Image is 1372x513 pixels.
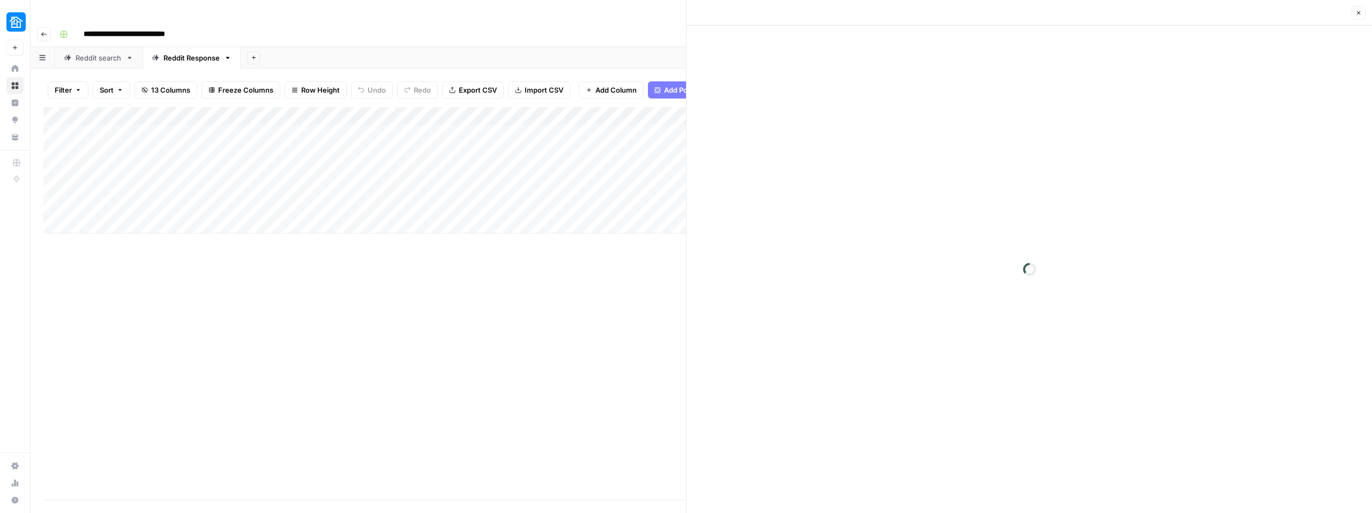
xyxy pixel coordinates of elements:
[525,85,563,95] span: Import CSV
[414,85,431,95] span: Redo
[508,81,570,99] button: Import CSV
[664,85,722,95] span: Add Power Agent
[163,52,220,63] div: Reddit Response
[6,94,24,111] a: Insights
[218,85,273,95] span: Freeze Columns
[459,85,497,95] span: Export CSV
[397,81,438,99] button: Redo
[301,85,340,95] span: Row Height
[442,81,504,99] button: Export CSV
[6,60,24,77] a: Home
[202,81,280,99] button: Freeze Columns
[648,81,729,99] button: Add Power Agent
[55,47,143,69] a: Reddit search
[135,81,197,99] button: 13 Columns
[6,111,24,129] a: Opportunities
[6,129,24,146] a: Your Data
[368,85,386,95] span: Undo
[6,77,24,94] a: Browse
[93,81,130,99] button: Sort
[55,85,72,95] span: Filter
[143,47,241,69] a: Reddit Response
[579,81,644,99] button: Add Column
[76,52,122,63] div: Reddit search
[285,81,347,99] button: Row Height
[6,457,24,474] a: Settings
[151,85,190,95] span: 13 Columns
[48,81,88,99] button: Filter
[6,492,24,509] button: Help + Support
[595,85,637,95] span: Add Column
[100,85,114,95] span: Sort
[6,9,24,35] button: Workspace: Neighbor
[351,81,393,99] button: Undo
[6,12,26,32] img: Neighbor Logo
[6,474,24,492] a: Usage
